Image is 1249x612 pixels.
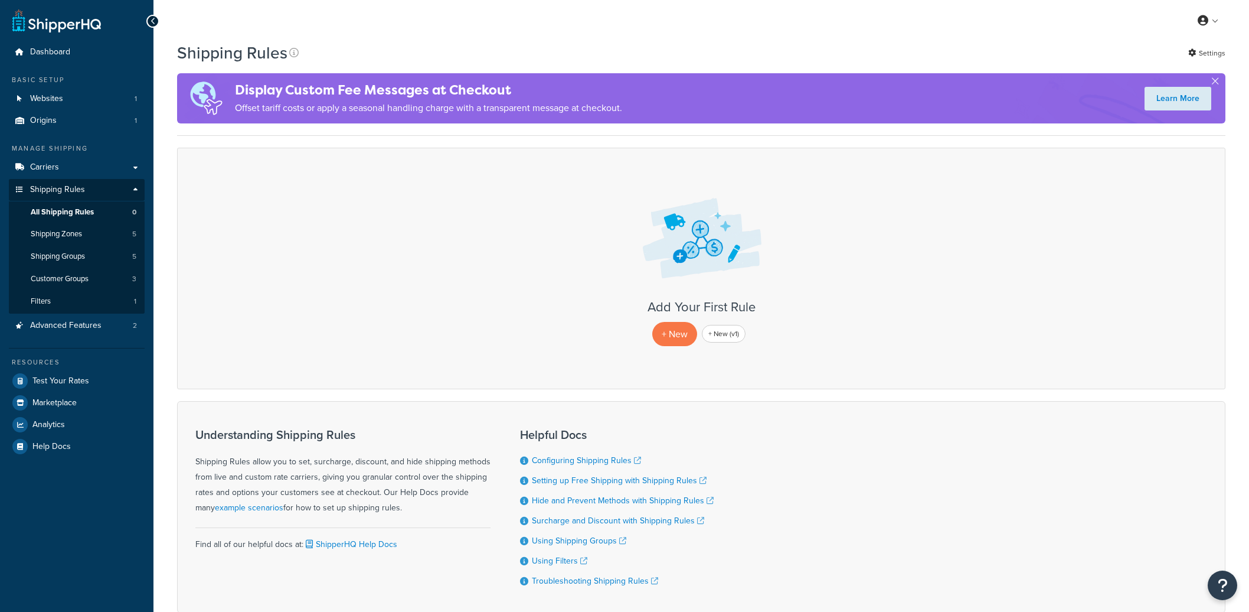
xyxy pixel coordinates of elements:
[9,392,145,414] a: Marketplace
[9,223,145,245] a: Shipping Zones 5
[30,94,63,104] span: Websites
[32,420,65,430] span: Analytics
[9,357,145,367] div: Resources
[9,268,145,290] a: Customer Groups 3
[1188,45,1225,61] a: Settings
[9,144,145,154] div: Manage Shipping
[9,315,145,337] a: Advanced Features 2
[9,201,145,223] li: All Shipping Rules
[9,414,145,435] a: Analytics
[702,325,746,343] a: + New (v1)
[1145,87,1211,110] a: Learn More
[9,315,145,337] li: Advanced Features
[1208,571,1237,600] button: Open Resource Center
[9,246,145,268] li: Shipping Groups
[30,47,70,57] span: Dashboard
[9,246,145,268] a: Shipping Groups 5
[9,110,145,132] a: Origins 1
[30,321,102,331] span: Advanced Features
[9,88,145,110] li: Websites
[135,94,137,104] span: 1
[30,162,59,172] span: Carriers
[9,268,145,290] li: Customer Groups
[31,297,51,307] span: Filters
[30,116,57,126] span: Origins
[9,291,145,312] li: Filters
[9,201,145,223] a: All Shipping Rules 0
[235,100,622,116] p: Offset tariff costs or apply a seasonal handling charge with a transparent message at checkout.
[195,528,491,552] div: Find all of our helpful docs at:
[532,575,658,587] a: Troubleshooting Shipping Rules
[9,370,145,392] a: Test Your Rates
[9,291,145,312] a: Filters 1
[520,428,714,441] h3: Helpful Docs
[132,207,136,217] span: 0
[9,223,145,245] li: Shipping Zones
[177,73,235,123] img: duties-banner-06bc72dcb5fe05cb3f9472aba00be2ae8eb53ab6f0d8bb03d382ba314ac3c341.png
[133,321,137,331] span: 2
[9,110,145,132] li: Origins
[12,9,101,32] a: ShipperHQ Home
[132,274,136,284] span: 3
[32,398,77,408] span: Marketplace
[9,157,145,178] a: Carriers
[31,207,94,217] span: All Shipping Rules
[31,274,89,284] span: Customer Groups
[235,80,622,100] h4: Display Custom Fee Messages at Checkout
[31,252,85,262] span: Shipping Groups
[215,502,283,514] a: example scenarios
[195,428,491,441] h3: Understanding Shipping Rules
[652,322,697,346] p: + New
[9,436,145,457] a: Help Docs
[532,555,587,567] a: Using Filters
[532,535,626,547] a: Using Shipping Groups
[9,88,145,110] a: Websites 1
[303,538,397,551] a: ShipperHQ Help Docs
[189,300,1213,314] h3: Add Your First Rule
[9,75,145,85] div: Basic Setup
[32,442,71,452] span: Help Docs
[9,179,145,201] a: Shipping Rules
[132,252,136,262] span: 5
[177,41,287,64] h1: Shipping Rules
[532,494,714,507] a: Hide and Prevent Methods with Shipping Rules
[532,515,704,527] a: Surcharge and Discount with Shipping Rules
[532,474,707,487] a: Setting up Free Shipping with Shipping Rules
[31,229,82,239] span: Shipping Zones
[135,116,137,126] span: 1
[532,454,641,467] a: Configuring Shipping Rules
[32,376,89,386] span: Test Your Rates
[134,297,136,307] span: 1
[9,41,145,63] a: Dashboard
[132,229,136,239] span: 5
[9,179,145,314] li: Shipping Rules
[30,185,85,195] span: Shipping Rules
[195,428,491,516] div: Shipping Rules allow you to set, surcharge, discount, and hide shipping methods from live and cus...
